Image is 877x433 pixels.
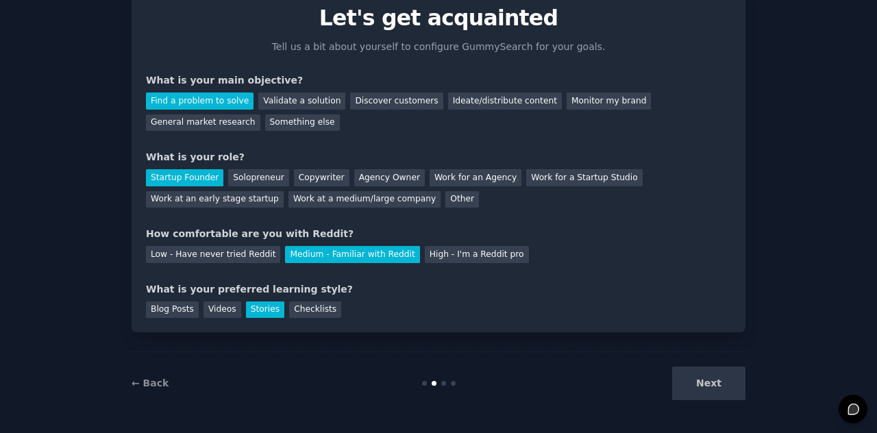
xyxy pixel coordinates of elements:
[425,246,529,263] div: High - I'm a Reddit pro
[288,191,441,208] div: Work at a medium/large company
[354,169,425,186] div: Agency Owner
[448,92,562,110] div: Ideate/distribute content
[146,246,280,263] div: Low - Have never tried Reddit
[146,227,731,241] div: How comfortable are you with Reddit?
[132,378,169,388] a: ← Back
[526,169,642,186] div: Work for a Startup Studio
[146,150,731,164] div: What is your role?
[350,92,443,110] div: Discover customers
[294,169,349,186] div: Copywriter
[246,301,284,319] div: Stories
[265,114,340,132] div: Something else
[146,73,731,88] div: What is your main objective?
[266,40,611,54] p: Tell us a bit about yourself to configure GummySearch for your goals.
[289,301,341,319] div: Checklists
[146,92,254,110] div: Find a problem to solve
[430,169,521,186] div: Work for an Agency
[146,169,223,186] div: Startup Founder
[146,191,284,208] div: Work at an early stage startup
[258,92,345,110] div: Validate a solution
[146,6,731,30] p: Let's get acquainted
[567,92,651,110] div: Monitor my brand
[146,301,199,319] div: Blog Posts
[228,169,288,186] div: Solopreneur
[445,191,479,208] div: Other
[203,301,241,319] div: Videos
[146,114,260,132] div: General market research
[146,282,731,297] div: What is your preferred learning style?
[285,246,419,263] div: Medium - Familiar with Reddit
